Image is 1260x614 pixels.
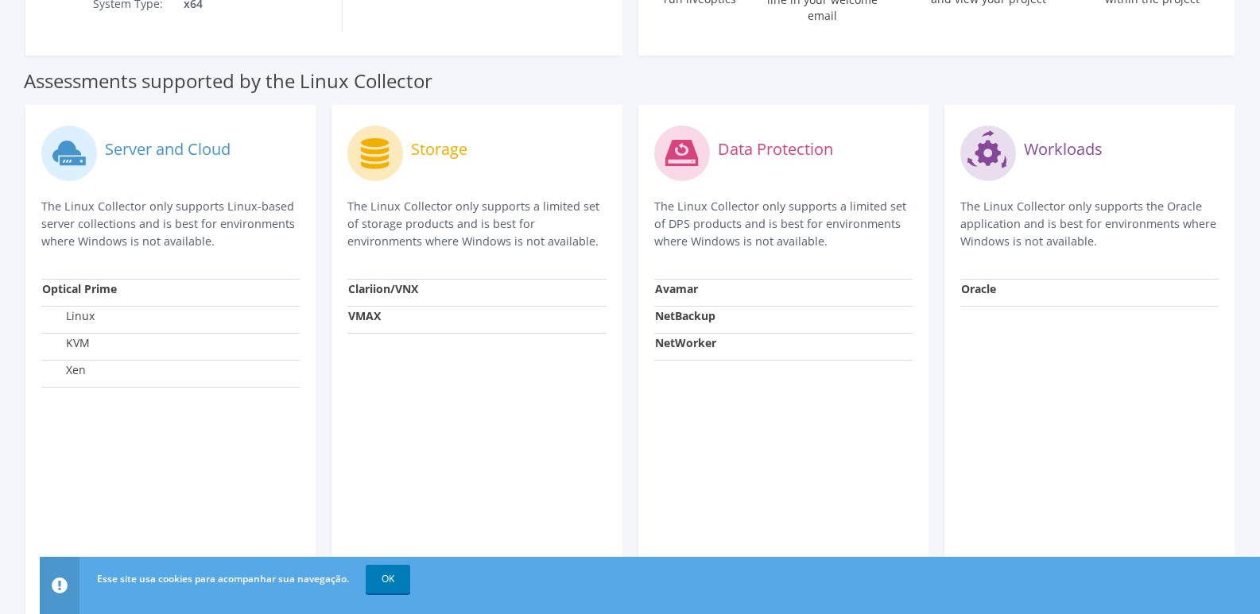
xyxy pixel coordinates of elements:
[348,281,418,296] strong: Clariion/VNX
[42,335,90,351] label: KVM
[347,198,606,250] p: The Linux Collector only supports a limited set of storage products and is best for environments ...
[41,198,300,250] p: The Linux Collector only supports Linux-based server collections and is best for environments whe...
[655,308,715,323] strong: NetBackup
[654,198,913,250] p: The Linux Collector only supports a limited set of DPS products and is best for environments wher...
[655,281,698,296] strong: Avamar
[1024,141,1103,157] label: Workloads
[97,572,349,585] span: Esse site usa cookies para acompanhar sua navegação.
[42,308,95,324] label: Linux
[961,281,996,296] strong: Oracle
[960,198,1219,250] p: The Linux Collector only supports the Oracle application and is best for environments where Windo...
[24,73,432,89] label: Assessments supported by the Linux Collector
[42,281,117,296] strong: Optical Prime
[105,141,231,157] label: Server and Cloud
[655,335,716,350] strong: NetWorker
[366,565,410,593] a: OK
[718,141,833,157] label: Data Protection
[411,141,467,157] label: Storage
[348,308,381,323] strong: VMAX
[42,362,86,378] label: Xen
